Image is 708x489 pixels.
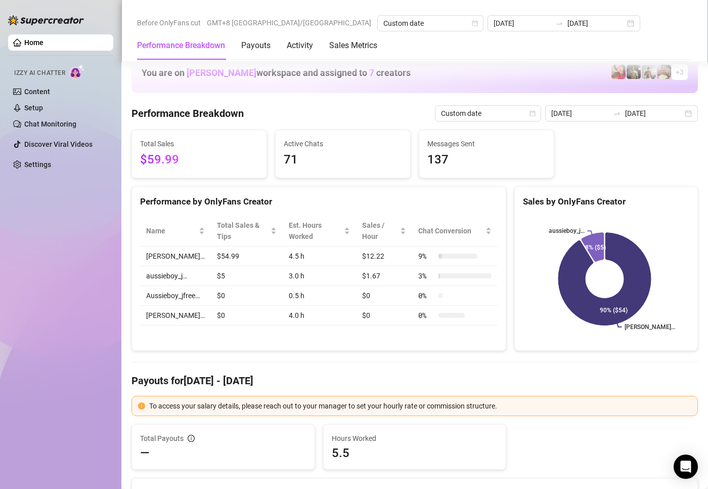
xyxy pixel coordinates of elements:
[24,88,50,96] a: Content
[24,140,93,148] a: Discover Viral Videos
[137,39,225,52] div: Performance Breakdown
[289,220,342,242] div: Est. Hours Worked
[427,150,546,170] span: 137
[418,251,434,262] span: 9 %
[472,20,478,26] span: calendar
[674,455,698,479] div: Open Intercom Messenger
[427,138,546,149] span: Messages Sent
[14,68,65,78] span: Izzy AI Chatter
[140,247,211,266] td: [PERSON_NAME]…
[187,67,256,78] span: [PERSON_NAME]
[418,270,434,281] span: 3 %
[383,16,477,31] span: Custom date
[140,306,211,325] td: [PERSON_NAME]…
[613,109,621,117] span: to
[551,108,609,119] input: Start date
[418,310,434,321] span: 0 %
[140,195,498,209] div: Performance by OnlyFans Creator
[356,306,412,325] td: $0
[356,247,412,266] td: $12.22
[356,216,412,247] th: Sales / Hour
[211,247,283,266] td: $54.99
[140,266,211,286] td: aussieboy_j…
[211,306,283,325] td: $0
[140,150,258,170] span: $59.99
[611,65,626,79] img: Vanessa
[283,306,356,325] td: 4.0 h
[523,195,689,209] div: Sales by OnlyFans Creator
[131,374,698,388] h4: Payouts for [DATE] - [DATE]
[140,216,211,247] th: Name
[555,19,563,27] span: to
[140,138,258,149] span: Total Sales
[142,67,411,78] h1: You are on workspace and assigned to creators
[131,106,244,120] h4: Performance Breakdown
[149,400,691,412] div: To access your salary details, please reach out to your manager to set your hourly rate or commis...
[241,39,271,52] div: Payouts
[146,225,197,236] span: Name
[217,220,269,242] span: Total Sales & Tips
[24,120,76,128] a: Chat Monitoring
[24,38,43,47] a: Home
[657,65,671,79] img: Aussieboy_jfree
[284,150,402,170] span: 71
[284,138,402,149] span: Active Chats
[138,402,145,410] span: exclamation-circle
[24,160,51,169] a: Settings
[329,39,377,52] div: Sales Metrics
[332,445,498,461] span: 5.5
[332,433,498,444] span: Hours Worked
[418,290,434,301] span: 0 %
[412,216,498,247] th: Chat Conversion
[362,220,398,242] span: Sales / Hour
[137,15,201,30] span: Before OnlyFans cut
[188,435,195,442] span: info-circle
[140,433,184,444] span: Total Payouts
[625,108,683,119] input: End date
[283,266,356,286] td: 3.0 h
[356,286,412,306] td: $0
[211,216,283,247] th: Total Sales & Tips
[567,18,625,29] input: End date
[211,286,283,306] td: $0
[287,39,313,52] div: Activity
[69,64,85,79] img: AI Chatter
[418,225,483,236] span: Chat Conversion
[555,19,563,27] span: swap-right
[627,65,641,79] img: Tony
[140,286,211,306] td: Aussieboy_jfree…
[529,110,536,116] span: calendar
[494,18,551,29] input: Start date
[356,266,412,286] td: $1.67
[283,286,356,306] td: 0.5 h
[207,15,371,30] span: GMT+8 [GEOGRAPHIC_DATA]/[GEOGRAPHIC_DATA]
[441,106,535,121] span: Custom date
[676,66,684,77] span: + 3
[140,445,150,461] span: —
[613,109,621,117] span: swap-right
[625,323,676,331] text: [PERSON_NAME]…
[283,247,356,266] td: 4.5 h
[369,67,374,78] span: 7
[24,104,43,112] a: Setup
[549,227,585,234] text: aussieboy_j…
[8,15,84,25] img: logo-BBDzfeDw.svg
[211,266,283,286] td: $5
[642,65,656,79] img: aussieboy_j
